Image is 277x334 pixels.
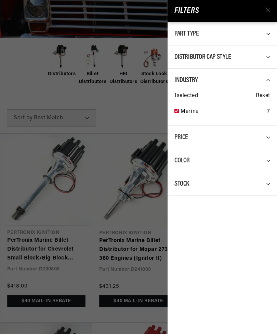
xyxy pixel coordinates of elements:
span: Color [174,157,190,164]
span: Reset [256,92,270,101]
span: Price [174,134,188,141]
span: Part Type [174,30,199,37]
div: 7 [267,107,270,116]
span: Industry [174,77,198,84]
span: Distributor Cap Style [174,54,231,61]
a: Marine [181,107,264,116]
span: Stock [174,181,189,187]
div: Filters [174,4,209,17]
span: 1 selected [174,92,198,101]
